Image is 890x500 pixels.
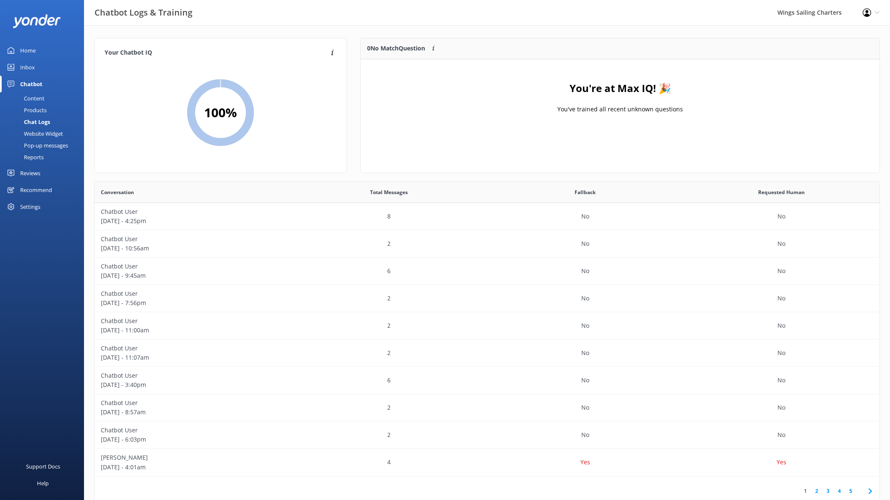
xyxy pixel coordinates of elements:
[101,344,284,353] p: Chatbot User
[101,353,284,362] p: [DATE] - 11:07am
[387,321,391,330] p: 2
[5,104,47,116] div: Products
[581,376,589,385] p: No
[5,151,84,163] a: Reports
[581,430,589,439] p: No
[370,188,408,196] span: Total Messages
[37,475,49,492] div: Help
[95,6,192,19] h3: Chatbot Logs & Training
[101,316,284,326] p: Chatbot User
[834,487,845,495] a: 4
[387,458,391,467] p: 4
[101,398,284,408] p: Chatbot User
[5,116,84,128] a: Chat Logs
[777,321,785,330] p: No
[105,48,328,58] h4: Your Chatbot IQ
[5,128,63,139] div: Website Widget
[570,80,671,96] h4: You're at Max IQ! 🎉
[5,92,45,104] div: Content
[101,207,284,216] p: Chatbot User
[95,394,879,421] div: row
[581,294,589,303] p: No
[20,182,52,198] div: Recommend
[101,188,134,196] span: Conversation
[387,403,391,412] p: 2
[5,139,68,151] div: Pop-up messages
[101,380,284,389] p: [DATE] - 3:40pm
[95,230,879,258] div: row
[95,367,879,394] div: row
[5,151,44,163] div: Reports
[101,262,284,271] p: Chatbot User
[95,285,879,312] div: row
[777,212,785,221] p: No
[101,326,284,335] p: [DATE] - 11:00am
[581,212,589,221] p: No
[367,44,425,53] p: 0 No Match Question
[95,258,879,285] div: row
[581,403,589,412] p: No
[581,266,589,276] p: No
[101,371,284,380] p: Chatbot User
[101,463,284,472] p: [DATE] - 4:01am
[758,188,805,196] span: Requested Human
[5,116,50,128] div: Chat Logs
[387,430,391,439] p: 2
[101,435,284,444] p: [DATE] - 6:03pm
[777,376,785,385] p: No
[5,92,84,104] a: Content
[95,449,879,476] div: row
[101,453,284,462] p: [PERSON_NAME]
[20,76,42,92] div: Chatbot
[387,239,391,248] p: 2
[581,239,589,248] p: No
[101,298,284,308] p: [DATE] - 7:56pm
[95,339,879,367] div: row
[26,458,60,475] div: Support Docs
[387,266,391,276] p: 6
[845,487,856,495] a: 5
[777,348,785,358] p: No
[95,312,879,339] div: row
[581,348,589,358] p: No
[387,294,391,303] p: 2
[101,289,284,298] p: Chatbot User
[361,59,879,143] div: grid
[387,212,391,221] p: 8
[101,234,284,244] p: Chatbot User
[20,198,40,215] div: Settings
[13,14,61,28] img: yonder-white-logo.png
[777,458,786,467] p: Yes
[387,376,391,385] p: 6
[575,188,596,196] span: Fallback
[5,139,84,151] a: Pop-up messages
[557,105,683,114] p: You've trained all recent unknown questions
[777,294,785,303] p: No
[20,59,35,76] div: Inbox
[822,487,834,495] a: 3
[777,266,785,276] p: No
[581,321,589,330] p: No
[95,421,879,449] div: row
[580,458,590,467] p: Yes
[777,239,785,248] p: No
[204,103,237,123] h2: 100 %
[777,430,785,439] p: No
[20,42,36,59] div: Home
[101,216,284,226] p: [DATE] - 4:25pm
[811,487,822,495] a: 2
[800,487,811,495] a: 1
[5,104,84,116] a: Products
[95,203,879,230] div: row
[101,271,284,280] p: [DATE] - 9:45am
[95,203,879,476] div: grid
[387,348,391,358] p: 2
[777,403,785,412] p: No
[101,426,284,435] p: Chatbot User
[20,165,40,182] div: Reviews
[101,408,284,417] p: [DATE] - 8:57am
[5,128,84,139] a: Website Widget
[101,244,284,253] p: [DATE] - 10:56am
